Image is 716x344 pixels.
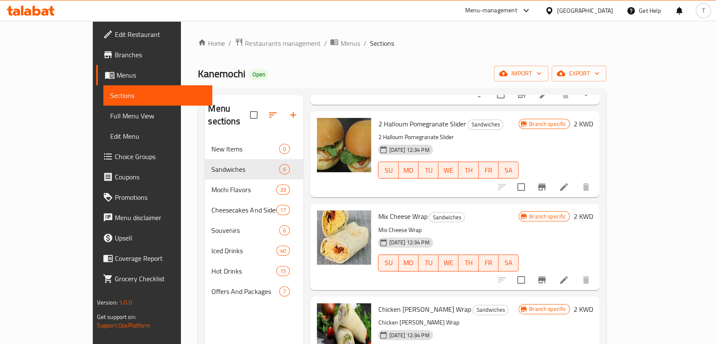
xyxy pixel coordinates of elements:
h2: Menu sections [208,102,250,128]
a: Upsell [96,228,212,248]
div: Hot Drinks15 [205,261,303,281]
img: 2 Halloum Pomegranate Slider [317,118,371,172]
span: Menus [340,38,360,48]
span: 40 [277,247,289,255]
span: SA [502,257,515,269]
span: Coverage Report [115,253,205,263]
div: items [279,164,290,174]
span: Promotions [115,192,205,202]
div: Cheesecakes And Sides17 [205,200,303,220]
span: Cheesecakes And Sides [211,205,276,215]
span: TU [422,164,435,176]
div: Offers And Packages7 [205,281,303,302]
a: Sections [103,85,212,106]
img: Mix Cheese Wrap [317,210,371,265]
span: Branch specific [526,120,569,128]
span: Sandwiches [473,305,508,315]
span: Select to update [512,178,530,196]
a: Edit Menu [103,126,212,146]
h6: 2 KWD [573,118,593,130]
span: Souvenirs [211,225,279,235]
div: items [276,185,290,195]
nav: breadcrumb [198,38,606,49]
div: Sandwiches6 [205,159,303,179]
span: import [501,68,541,79]
span: Sections [110,90,205,101]
span: Sandwiches [429,213,464,222]
button: SU [378,162,398,179]
span: Coupons [115,172,205,182]
div: New Items0 [205,139,303,159]
span: SU [382,164,395,176]
button: FR [479,162,499,179]
button: MO [399,162,419,179]
span: New Items [211,144,279,154]
span: Kanemochi [198,64,245,83]
button: Branch-specific-item [532,177,552,197]
p: Mix Cheese Wrap [378,225,519,235]
span: Restaurants management [245,38,320,48]
h6: 2 KWD [573,303,593,315]
span: 6 [280,165,289,173]
li: / [363,38,366,48]
span: Upsell [115,233,205,243]
a: Restaurants management [235,38,320,49]
a: Edit menu item [559,182,569,192]
button: TH [458,162,478,179]
a: Coverage Report [96,248,212,268]
a: Support.OpsPlatform [97,320,151,331]
span: [DATE] 12:34 PM [386,146,433,154]
button: import [494,66,548,81]
a: Edit Restaurant [96,24,212,45]
span: 6 [280,227,289,235]
span: Menus [117,70,205,80]
span: Menu disclaimer [115,213,205,223]
span: TU [422,257,435,269]
span: 33 [277,186,289,194]
a: Edit menu item [559,275,569,285]
a: Menus [330,38,360,49]
span: Edit Restaurant [115,29,205,39]
span: 15 [277,267,289,275]
div: [GEOGRAPHIC_DATA] [557,6,613,15]
span: MO [402,164,415,176]
button: SA [499,255,519,271]
button: Add section [283,105,303,125]
div: items [279,144,290,154]
span: Branches [115,50,205,60]
span: Offers And Packages [211,286,279,296]
span: Hot Drinks [211,266,276,276]
button: TU [419,162,438,179]
span: Iced Drinks [211,246,276,256]
button: SA [499,162,519,179]
span: Branch specific [526,305,569,313]
span: export [558,68,599,79]
span: Version: [97,297,118,308]
span: WE [442,257,455,269]
li: / [324,38,327,48]
span: Select to update [512,271,530,289]
a: Branches [96,45,212,65]
div: Sandwiches [467,120,503,130]
p: 2 Halloum Pomegranate Slider [378,132,519,143]
span: Get support on: [97,311,136,322]
button: SU [378,255,398,271]
span: Sections [369,38,394,48]
div: Menu-management [465,6,517,16]
a: Choice Groups [96,146,212,167]
span: TH [462,164,475,176]
span: 17 [277,206,289,214]
span: 7 [280,288,289,296]
span: Full Menu View [110,111,205,121]
button: WE [438,255,458,271]
span: Select all sections [245,106,263,124]
button: export [552,66,606,81]
button: FR [479,255,499,271]
span: MO [402,257,415,269]
button: TH [458,255,478,271]
a: Grocery Checklist [96,268,212,289]
div: Iced Drinks40 [205,241,303,261]
span: Branch specific [526,213,569,221]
